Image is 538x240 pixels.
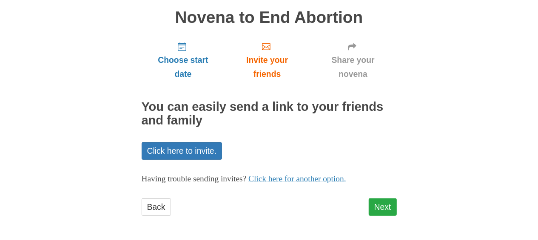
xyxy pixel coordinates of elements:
a: Next [369,198,397,216]
a: Click here for another option. [248,174,346,183]
span: Invite your friends [233,53,301,81]
a: Invite your friends [225,35,309,85]
a: Choose start date [142,35,225,85]
h2: You can easily send a link to your friends and family [142,100,397,127]
a: Click here to invite. [142,142,222,160]
span: Choose start date [150,53,216,81]
span: Share your novena [318,53,388,81]
h1: Novena to End Abortion [142,8,397,27]
span: Having trouble sending invites? [142,174,247,183]
a: Share your novena [310,35,397,85]
a: Back [142,198,171,216]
